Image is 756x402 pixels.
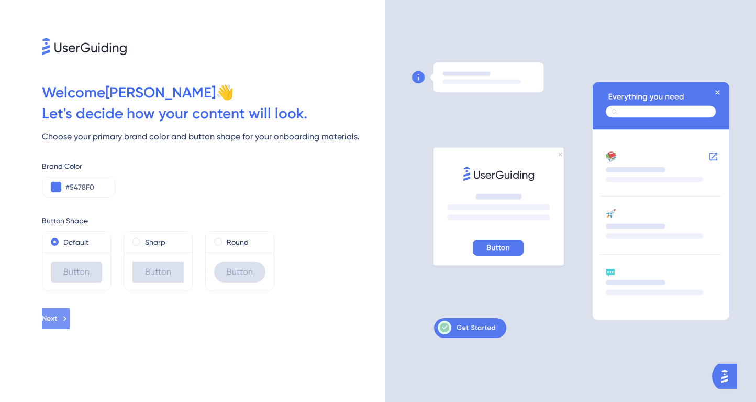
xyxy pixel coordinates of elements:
div: Button [51,262,102,283]
label: Round [227,236,249,248]
iframe: UserGuiding AI Assistant Launcher [712,361,743,392]
div: Choose your primary brand color and button shape for your onboarding materials. [42,131,385,143]
div: Brand Color [42,160,385,172]
label: Default [63,236,88,248]
div: Button [132,262,184,283]
span: Next [42,312,57,325]
label: Sharp [145,236,165,248]
div: Button Shape [42,214,385,227]
button: Next [42,308,70,329]
div: Button [214,262,265,283]
div: Welcome [PERSON_NAME] 👋 [42,82,385,103]
div: Let ' s decide how your content will look. [42,103,385,124]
